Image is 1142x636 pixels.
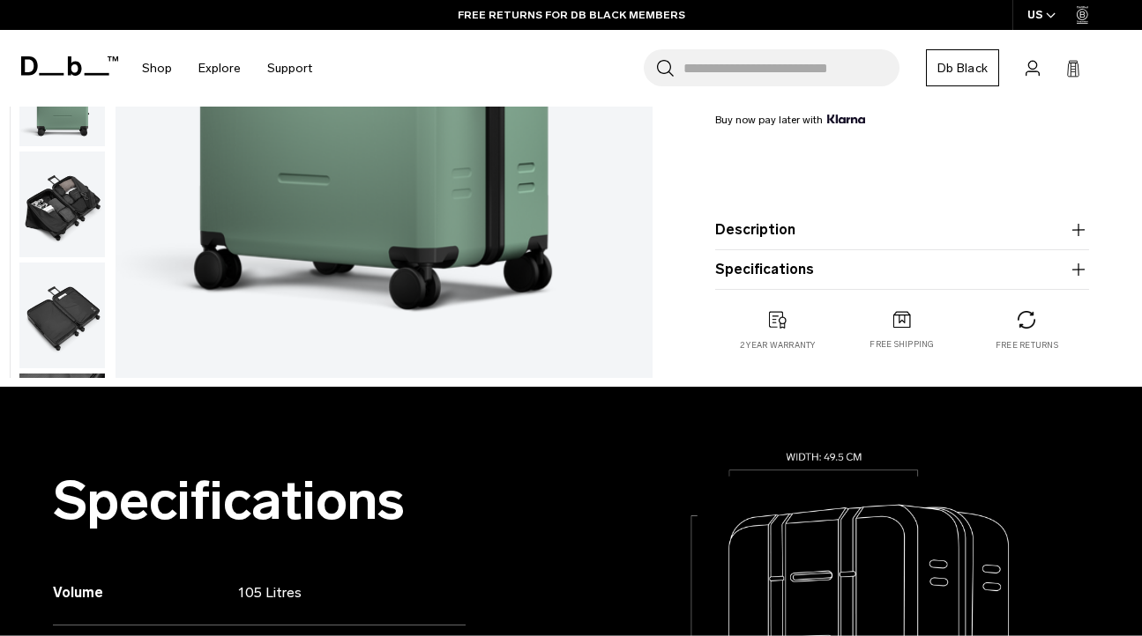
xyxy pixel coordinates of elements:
[19,152,105,257] img: Ramverk Check-in Luggage Large Green Ray
[458,7,685,23] a: FREE RETURNS FOR DB BLACK MEMBERS
[19,372,106,479] button: Ramverk Check-in Luggage Large Green Ray
[715,112,865,128] span: Buy now pay later with
[715,259,1089,280] button: Specifications
[19,373,105,478] img: Ramverk Check-in Luggage Large Green Ray
[827,115,865,123] img: {"height" => 20, "alt" => "Klarna"}
[926,49,999,86] a: Db Black
[238,582,444,603] p: 105 Litres
[996,339,1058,351] p: Free returns
[53,582,238,603] h3: Volume
[19,263,105,368] img: Ramverk Check-in Luggage Large Green Ray
[740,339,816,351] p: 2 year warranty
[53,471,466,530] h2: Specifications
[198,37,241,100] a: Explore
[870,338,934,351] p: Free shipping
[715,219,1089,240] button: Description
[19,151,106,258] button: Ramverk Check-in Luggage Large Green Ray
[129,30,325,107] nav: Main Navigation
[142,37,172,100] a: Shop
[267,37,312,100] a: Support
[19,262,106,369] button: Ramverk Check-in Luggage Large Green Ray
